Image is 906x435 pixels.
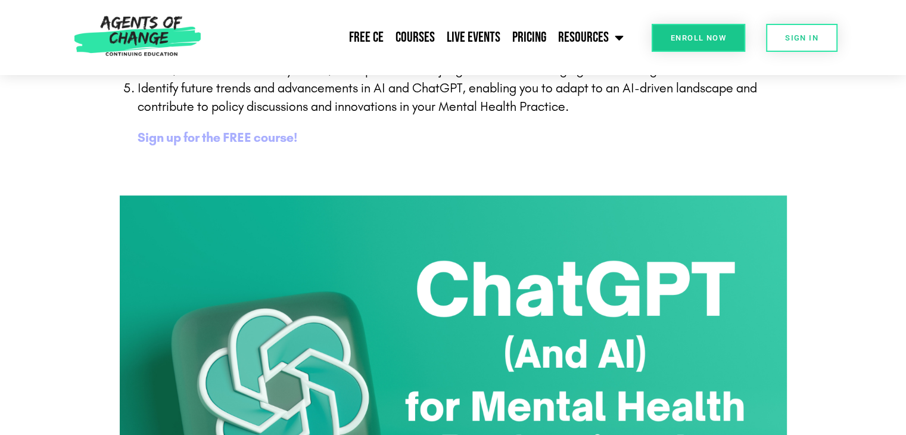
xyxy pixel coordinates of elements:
a: Enroll Now [652,24,745,52]
a: Courses [390,23,441,52]
p: Identify future trends and advancements in AI and ChatGPT, enabling you to adapt to an AI-driven ... [138,79,793,116]
a: Free CE [343,23,390,52]
span: SIGN IN [785,34,818,42]
nav: Menu [207,23,630,52]
a: Live Events [441,23,506,52]
a: Sign up for the FREE course! [138,130,297,145]
a: Resources [552,23,630,52]
span: Enroll Now [671,34,726,42]
a: Pricing [506,23,552,52]
a: SIGN IN [766,24,837,52]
